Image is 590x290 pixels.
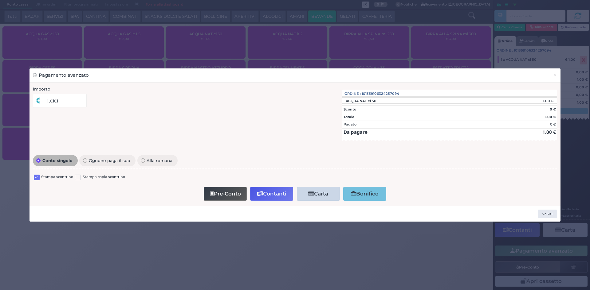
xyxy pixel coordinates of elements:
[83,174,125,180] label: Stampa copia scontrino
[33,72,89,79] h3: Pagamento avanzato
[542,129,556,135] strong: 1.00 €
[545,115,556,119] strong: 1.00 €
[344,129,368,135] strong: Da pagare
[250,187,293,201] button: Contanti
[342,99,380,103] div: ACQUA NAT cl 50
[344,122,356,127] div: Pagato
[550,107,556,111] strong: 0 €
[344,91,361,96] span: Ordine :
[43,94,87,107] input: Es. 30.99
[344,107,356,111] strong: Sconto
[553,72,557,79] span: ×
[41,158,74,163] span: Conto singolo
[503,99,557,103] div: 1.00 €
[538,210,557,218] button: Chiudi
[41,174,73,180] label: Stampa scontrino
[204,187,247,201] button: Pre-Conto
[297,187,340,201] button: Carta
[33,86,50,92] label: Importo
[550,68,560,82] button: Chiudi
[344,115,354,119] strong: Totale
[145,158,174,163] span: Alla romana
[362,91,399,96] span: 101359106324257094
[550,122,556,127] div: 0 €
[343,187,386,201] button: Bonifico
[87,158,132,163] span: Ognuno paga il suo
